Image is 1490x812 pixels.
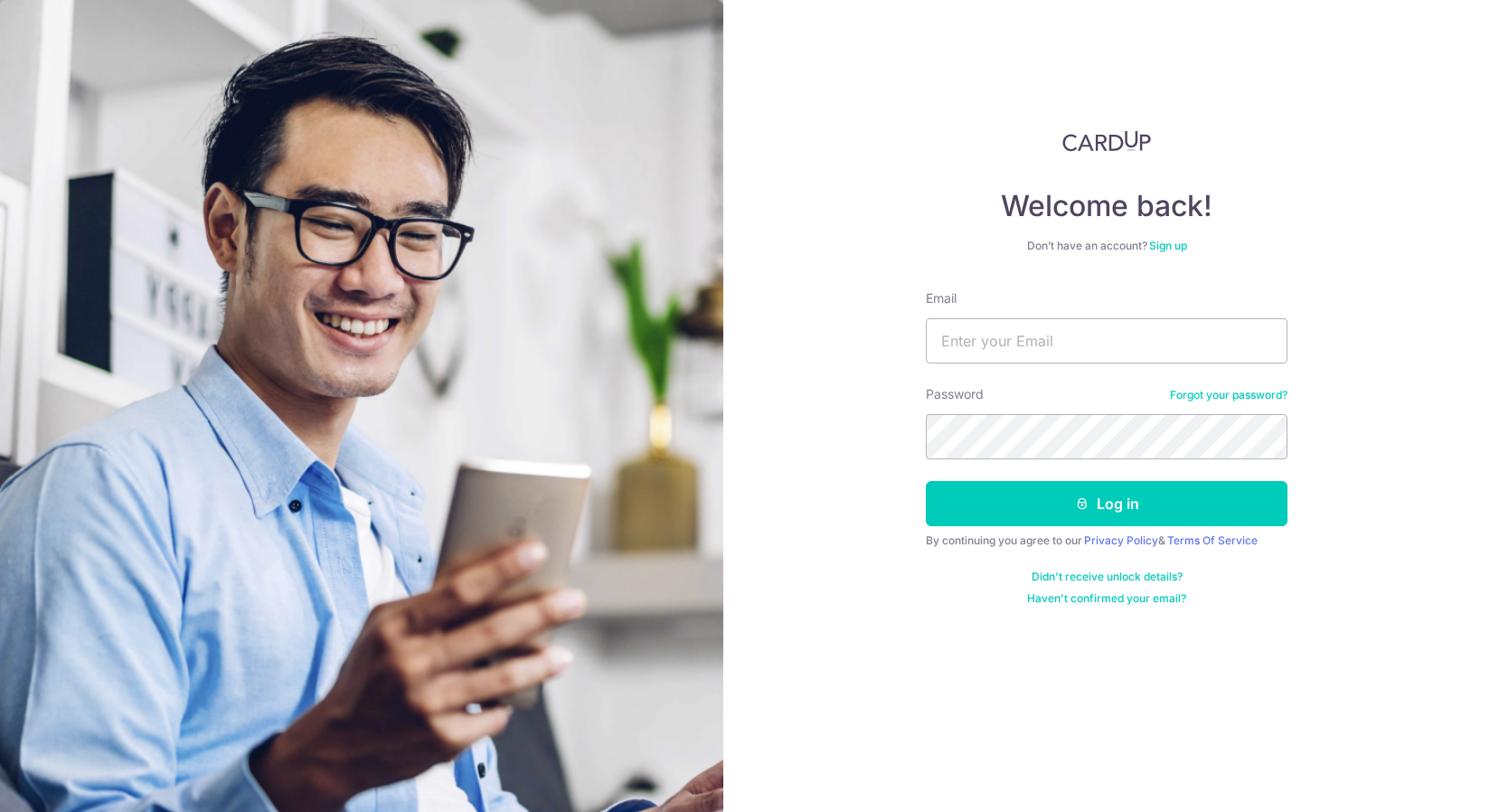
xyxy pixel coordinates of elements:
[926,385,984,403] label: Password
[1167,533,1258,547] a: Terms Of Service
[926,289,957,307] label: Email
[926,533,1287,548] div: By continuing you agree to our &
[1062,130,1151,152] img: CardUp Logo
[1149,239,1187,252] a: Sign up
[926,318,1287,364] input: Enter your Email
[1032,570,1183,584] a: Didn't receive unlock details?
[926,239,1287,253] div: Don’t have an account?
[1084,533,1158,547] a: Privacy Policy
[1170,388,1287,402] a: Forgot your password?
[926,188,1287,224] h4: Welcome back!
[926,481,1287,526] button: Log in
[1027,591,1186,606] a: Haven't confirmed your email?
